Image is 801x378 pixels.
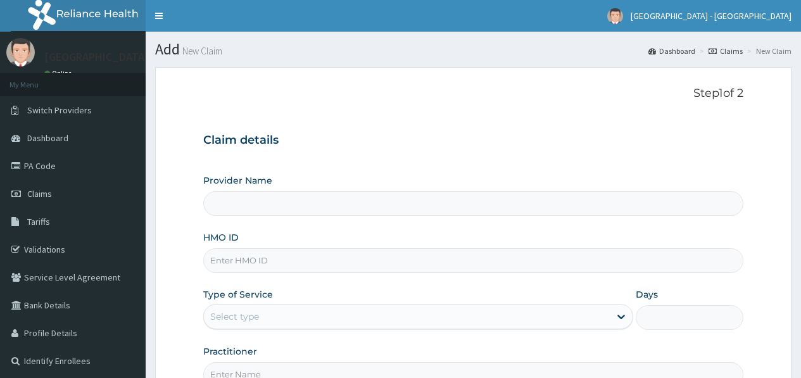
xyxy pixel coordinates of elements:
[203,345,257,358] label: Practitioner
[27,188,52,199] span: Claims
[203,174,272,187] label: Provider Name
[27,216,50,227] span: Tariffs
[744,46,792,56] li: New Claim
[6,38,35,66] img: User Image
[210,310,259,323] div: Select type
[27,104,92,116] span: Switch Providers
[155,41,792,58] h1: Add
[636,288,658,301] label: Days
[44,69,75,78] a: Online
[203,87,743,101] p: Step 1 of 2
[203,288,273,301] label: Type of Service
[709,46,743,56] a: Claims
[44,51,262,63] p: [GEOGRAPHIC_DATA] - [GEOGRAPHIC_DATA]
[203,134,743,148] h3: Claim details
[203,248,743,273] input: Enter HMO ID
[180,46,222,56] small: New Claim
[27,132,68,144] span: Dashboard
[203,231,239,244] label: HMO ID
[607,8,623,24] img: User Image
[648,46,695,56] a: Dashboard
[631,10,792,22] span: [GEOGRAPHIC_DATA] - [GEOGRAPHIC_DATA]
